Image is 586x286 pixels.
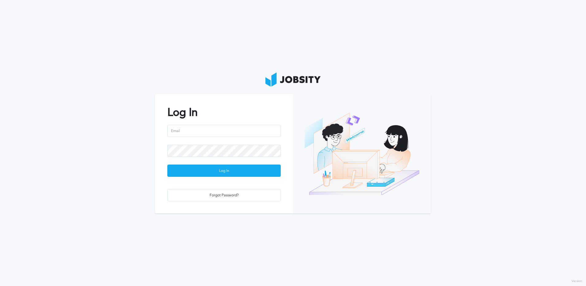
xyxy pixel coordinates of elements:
button: Forgot Password? [167,189,281,201]
input: Email [167,125,281,137]
label: Version: [572,280,583,283]
h2: Log In [167,106,281,119]
button: Log In [167,165,281,177]
div: Log In [168,165,280,177]
div: Forgot Password? [168,189,280,202]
